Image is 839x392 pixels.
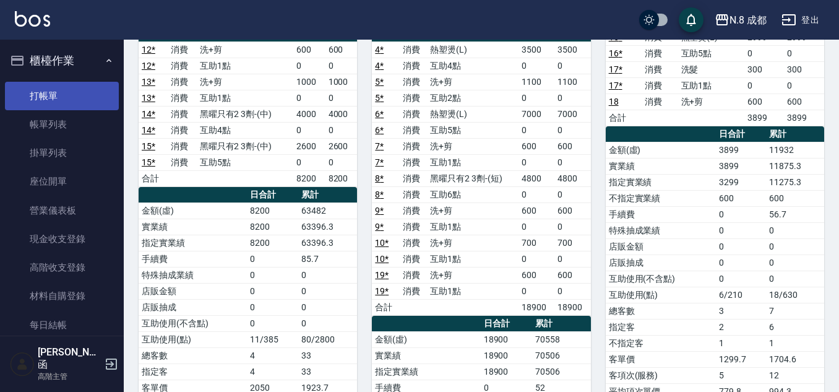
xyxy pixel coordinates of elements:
[532,316,591,332] th: 累計
[518,74,554,90] td: 1100
[427,267,518,283] td: 洗+剪
[5,311,119,339] a: 每日結帳
[784,77,824,94] td: 0
[197,106,293,122] td: 黑曜只有2 3劑-(中)
[518,283,554,299] td: 0
[168,41,197,58] td: 消費
[293,106,325,122] td: 4000
[518,170,554,186] td: 4800
[729,12,767,28] div: N.8 成都
[5,225,119,253] a: 現金收支登錄
[518,186,554,203] td: 0
[716,255,766,271] td: 0
[15,11,50,27] img: Logo
[678,61,744,77] td: 洗髮
[298,364,357,380] td: 33
[554,154,590,170] td: 0
[554,90,590,106] td: 0
[400,90,427,106] td: 消費
[766,126,824,142] th: 累計
[427,283,518,299] td: 互助1點
[554,283,590,299] td: 0
[372,347,480,364] td: 實業績
[518,154,554,170] td: 0
[298,283,357,299] td: 0
[518,138,554,154] td: 600
[554,235,590,251] td: 700
[427,138,518,154] td: 洗+剪
[400,186,427,203] td: 消費
[5,167,119,196] a: 座位開單
[427,106,518,122] td: 熱塑燙(L)
[325,122,358,138] td: 0
[139,299,247,315] td: 店販抽成
[247,283,298,299] td: 0
[247,203,298,219] td: 8200
[400,251,427,267] td: 消費
[518,219,554,235] td: 0
[139,26,357,187] table: a dense table
[400,122,427,138] td: 消費
[400,154,427,170] td: 消費
[400,74,427,90] td: 消費
[744,61,784,77] td: 300
[293,122,325,138] td: 0
[554,251,590,267] td: 0
[372,26,590,316] table: a dense table
[139,170,168,186] td: 合計
[606,110,642,126] td: 合計
[298,315,357,331] td: 0
[298,203,357,219] td: 63482
[298,299,357,315] td: 0
[606,222,716,238] td: 特殊抽成業績
[606,287,716,303] td: 互助使用(點)
[5,82,119,110] a: 打帳單
[716,142,766,158] td: 3899
[518,41,554,58] td: 3500
[678,45,744,61] td: 互助5點
[168,154,197,170] td: 消費
[325,170,358,186] td: 8200
[293,74,325,90] td: 1000
[197,138,293,154] td: 黑曜只有2 3劑-(中)
[247,315,298,331] td: 0
[247,235,298,251] td: 8200
[766,335,824,351] td: 1
[139,235,247,251] td: 指定實業績
[325,154,358,170] td: 0
[554,106,590,122] td: 7000
[716,158,766,174] td: 3899
[766,319,824,335] td: 6
[400,170,427,186] td: 消費
[554,74,590,90] td: 1100
[400,203,427,219] td: 消費
[5,45,119,77] button: 櫃檯作業
[766,206,824,222] td: 56.7
[400,267,427,283] td: 消費
[168,122,197,138] td: 消費
[168,74,197,90] td: 消費
[10,352,35,377] img: Person
[325,138,358,154] td: 2600
[481,364,532,380] td: 18900
[518,299,554,315] td: 18900
[766,367,824,383] td: 12
[766,174,824,190] td: 11275.3
[784,110,824,126] td: 3899
[197,41,293,58] td: 洗+剪
[606,238,716,255] td: 店販金額
[606,303,716,319] td: 總客數
[716,174,766,190] td: 3299
[298,267,357,283] td: 0
[766,271,824,287] td: 0
[325,41,358,58] td: 600
[197,58,293,74] td: 互助1點
[197,90,293,106] td: 互助1點
[168,90,197,106] td: 消費
[481,331,532,347] td: 18900
[247,347,298,364] td: 4
[766,222,824,238] td: 0
[372,331,480,347] td: 金額(虛)
[766,255,824,271] td: 0
[766,287,824,303] td: 18/630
